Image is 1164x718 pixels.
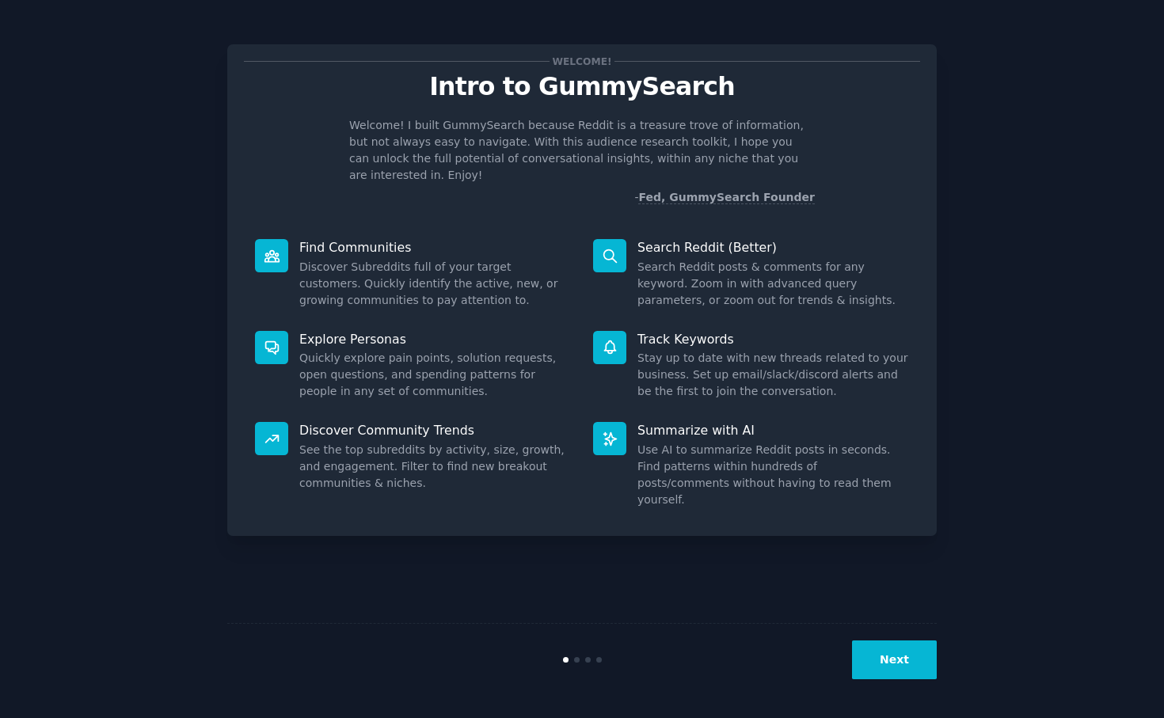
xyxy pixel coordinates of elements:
[637,422,909,439] p: Summarize with AI
[299,442,571,492] dd: See the top subreddits by activity, size, growth, and engagement. Filter to find new breakout com...
[550,53,614,70] span: Welcome!
[638,191,815,204] a: Fed, GummySearch Founder
[244,73,920,101] p: Intro to GummySearch
[634,189,815,206] div: -
[299,350,571,400] dd: Quickly explore pain points, solution requests, open questions, and spending patterns for people ...
[299,422,571,439] p: Discover Community Trends
[637,239,909,256] p: Search Reddit (Better)
[637,442,909,508] dd: Use AI to summarize Reddit posts in seconds. Find patterns within hundreds of posts/comments with...
[637,331,909,348] p: Track Keywords
[349,117,815,184] p: Welcome! I built GummySearch because Reddit is a treasure trove of information, but not always ea...
[299,239,571,256] p: Find Communities
[852,640,937,679] button: Next
[299,259,571,309] dd: Discover Subreddits full of your target customers. Quickly identify the active, new, or growing c...
[637,350,909,400] dd: Stay up to date with new threads related to your business. Set up email/slack/discord alerts and ...
[637,259,909,309] dd: Search Reddit posts & comments for any keyword. Zoom in with advanced query parameters, or zoom o...
[299,331,571,348] p: Explore Personas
